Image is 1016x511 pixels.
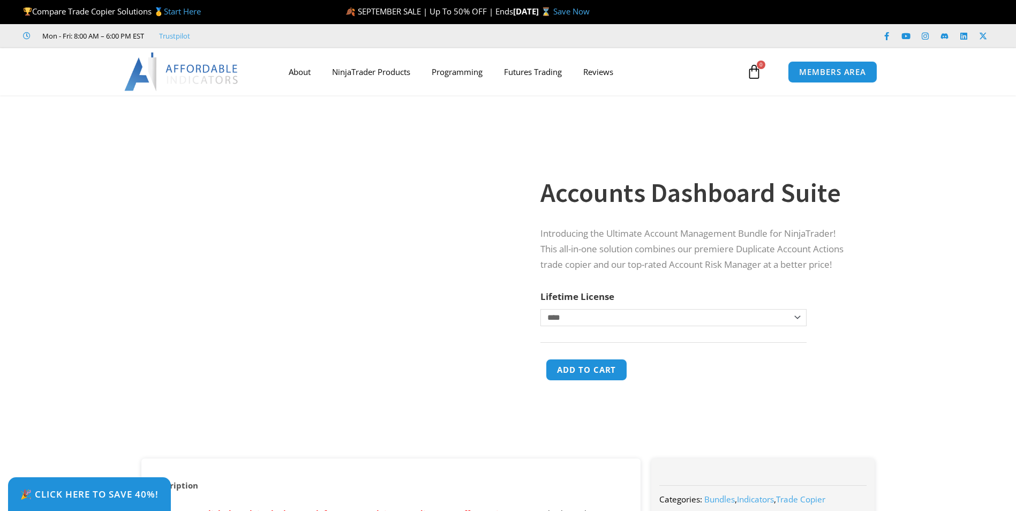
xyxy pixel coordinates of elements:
p: Introducing the Ultimate Account Management Bundle for NinjaTrader! This all-in-one solution comb... [540,226,853,273]
a: Futures Trading [493,59,573,84]
strong: [DATE] ⌛ [513,6,553,17]
span: 0 [757,61,765,69]
a: Description [141,475,208,496]
span: MEMBERS AREA [799,68,866,76]
span: Compare Trade Copier Solutions 🥇 [23,6,201,17]
label: Lifetime License [540,290,614,303]
a: MEMBERS AREA [788,61,877,83]
a: Save Now [553,6,590,17]
a: Reviews [573,59,624,84]
a: About [278,59,321,84]
span: 🎉 Click Here to save 40%! [20,490,159,499]
img: LogoAI | Affordable Indicators – NinjaTrader [124,52,239,91]
h1: Accounts Dashboard Suite [540,174,853,212]
a: Start Here [164,6,201,17]
a: 0 [731,56,778,87]
button: Add to cart [546,359,627,381]
span: Mon - Fri: 8:00 AM – 6:00 PM EST [40,29,144,42]
span: 🍂 SEPTEMBER SALE | Up To 50% OFF | Ends [345,6,513,17]
a: Programming [421,59,493,84]
a: Trustpilot [159,29,190,42]
a: 🎉 Click Here to save 40%! [8,477,171,511]
nav: Menu [278,59,744,84]
img: 🏆 [24,7,32,16]
a: NinjaTrader Products [321,59,421,84]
